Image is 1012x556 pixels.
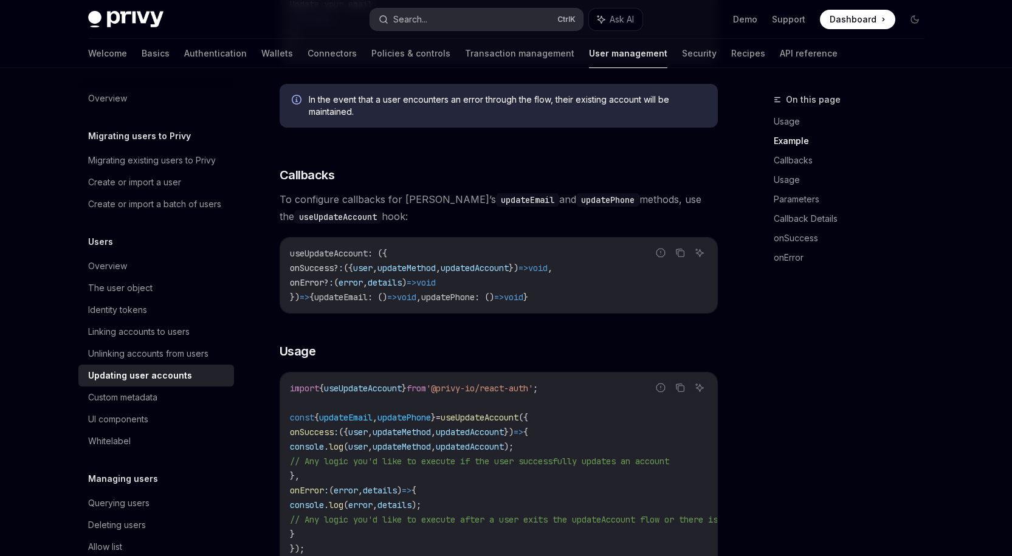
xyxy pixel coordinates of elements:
span: }); [290,543,305,554]
span: { [314,412,319,423]
div: Updating user accounts [88,368,192,383]
div: Linking accounts to users [88,324,190,339]
a: Updating user accounts [78,365,234,386]
span: , [368,427,373,438]
button: Ask AI [589,9,642,30]
a: Policies & controls [371,39,450,68]
a: Basics [142,39,170,68]
span: user [348,441,368,452]
span: = [436,412,441,423]
div: Unlinking accounts from users [88,346,208,361]
span: user [348,427,368,438]
span: updatedAccount [436,441,504,452]
span: ({ [518,412,528,423]
a: Identity tokens [78,299,234,321]
a: Example [774,131,934,151]
button: Search...CtrlK [370,9,583,30]
span: details [368,277,402,288]
button: Copy the contents from the code block [672,245,688,261]
code: updatePhone [576,193,639,207]
span: onSuccess [290,427,334,438]
span: => [407,277,416,288]
span: error [348,499,373,510]
span: { [523,427,528,438]
span: ({ [343,263,353,273]
span: useUpdateAccount [441,412,518,423]
span: console [290,499,324,510]
a: onError [774,248,934,267]
span: . [324,441,329,452]
code: updateEmail [496,193,559,207]
span: , [373,263,377,273]
h5: Managing users [88,472,158,486]
a: onSuccess [774,228,934,248]
button: Report incorrect code [653,380,669,396]
button: Ask AI [692,380,707,396]
div: Migrating existing users to Privy [88,153,216,168]
div: Identity tokens [88,303,147,317]
span: // Any logic you'd like to execute after a user exits the updateAccount flow or there is an error [290,514,762,525]
span: , [373,412,377,423]
span: , [363,277,368,288]
span: details [377,499,411,510]
span: updateMethod [377,263,436,273]
a: Support [772,13,805,26]
div: Allow list [88,540,122,554]
span: } [402,383,407,394]
span: ) [397,485,402,496]
span: Callbacks [280,166,335,184]
a: Wallets [261,39,293,68]
span: , [548,263,552,273]
span: updatePhone [421,292,475,303]
span: updateMethod [373,441,431,452]
a: Usage [774,112,934,131]
span: user [353,263,373,273]
a: Linking accounts to users [78,321,234,343]
span: console [290,441,324,452]
span: updateMethod [373,427,431,438]
span: }, [290,470,300,481]
span: void [528,263,548,273]
div: Create or import a batch of users [88,197,221,211]
a: Usage [774,170,934,190]
div: Overview [88,259,127,273]
span: Usage [280,343,316,360]
span: } [523,292,528,303]
h5: Users [88,235,113,249]
span: ( [334,277,339,288]
span: : [339,263,343,273]
span: updatedAccount [436,427,504,438]
span: } [290,529,295,540]
a: Callback Details [774,209,934,228]
span: ); [411,499,421,510]
a: Create or import a user [78,171,234,193]
span: onError? [290,277,329,288]
a: Authentication [184,39,247,68]
code: useUpdateAccount [294,210,382,224]
a: UI components [78,408,234,430]
span: void [397,292,416,303]
span: : [329,277,334,288]
h5: Migrating users to Privy [88,129,191,143]
span: , [368,441,373,452]
a: Dashboard [820,10,895,29]
div: UI components [88,412,148,427]
span: '@privy-io/react-auth' [426,383,533,394]
a: The user object [78,277,234,299]
span: => [402,485,411,496]
span: log [329,499,343,510]
span: => [518,263,528,273]
div: Querying users [88,496,150,510]
span: , [358,485,363,496]
button: Copy the contents from the code block [672,380,688,396]
span: useUpdateAccount [324,383,402,394]
span: In the event that a user encounters an error through the flow, their existing account will be mai... [309,94,706,118]
a: Deleting users [78,514,234,536]
span: => [494,292,504,303]
span: . [324,499,329,510]
span: import [290,383,319,394]
div: Create or import a user [88,175,181,190]
span: , [373,499,377,510]
span: onSuccess? [290,263,339,273]
button: Ask AI [692,245,707,261]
